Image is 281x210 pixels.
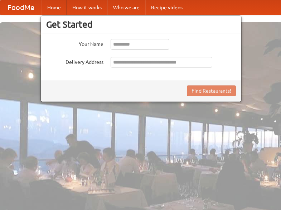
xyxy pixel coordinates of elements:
[0,0,42,15] a: FoodMe
[145,0,188,15] a: Recipe videos
[46,57,103,66] label: Delivery Address
[46,39,103,48] label: Your Name
[187,85,236,96] button: Find Restaurants!
[46,19,236,30] h3: Get Started
[107,0,145,15] a: Who we are
[67,0,107,15] a: How it works
[42,0,67,15] a: Home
